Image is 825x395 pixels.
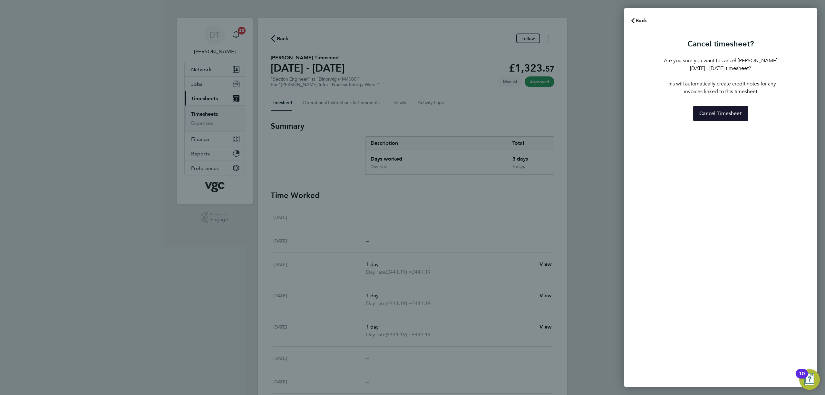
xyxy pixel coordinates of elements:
h3: Cancel timesheet? [664,39,777,49]
p: Are you sure you want to cancel [PERSON_NAME] [DATE] - [DATE] timesheet? [664,57,777,72]
div: 10 [799,374,805,382]
span: Cancel Timesheet [699,110,742,117]
button: Cancel Timesheet [693,106,748,121]
p: This will automatically create credit notes for any invoices linked to this timesheet [664,80,777,95]
button: Back [624,14,654,27]
span: Back [636,17,647,24]
button: Open Resource Center, 10 new notifications [799,369,820,390]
